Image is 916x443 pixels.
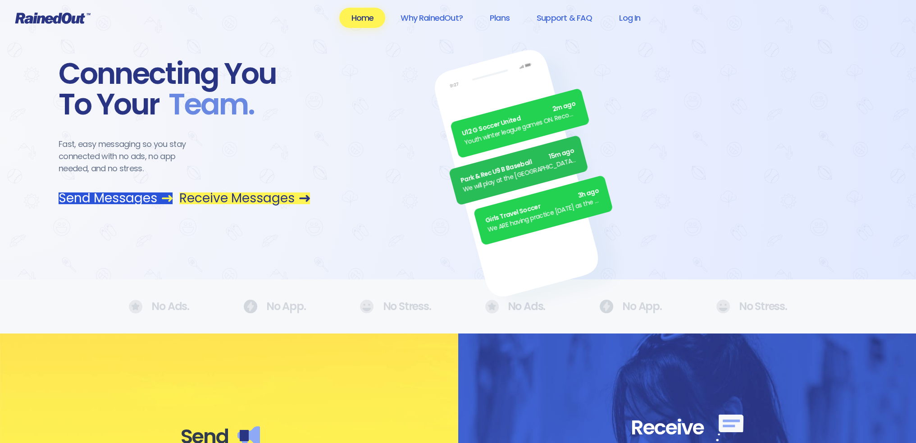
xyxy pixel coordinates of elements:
[716,300,730,313] img: No Ads.
[631,415,743,441] div: Receive
[243,300,257,313] img: No Ads.
[360,300,374,313] img: No Ads.
[485,300,499,314] img: No Ads.
[599,300,613,313] img: No Ads.
[59,59,310,120] div: Connecting You To Your
[577,186,600,201] span: 3h ago
[339,8,385,28] a: Home
[716,415,743,441] img: Receive messages
[485,300,546,314] div: No Ads.
[129,300,189,314] div: No Ads.
[551,99,577,114] span: 2m ago
[484,186,600,226] div: Girls Travel Soccer
[716,300,787,313] div: No Stress.
[478,8,521,28] a: Plans
[548,146,575,162] span: 15m ago
[360,300,431,313] div: No Stress.
[129,300,142,314] img: No Ads.
[487,195,602,235] div: We ARE having practice [DATE] as the sun is finally out.
[243,300,306,313] div: No App.
[599,300,662,313] div: No App.
[460,146,575,186] div: Park & Rec U9 B Baseball
[59,138,203,174] div: Fast, easy messaging so you stay connected with no ads, no app needed, and no stress.
[160,89,254,120] span: Team .
[461,99,577,139] div: U12 G Soccer United
[462,155,578,195] div: We will play at the [GEOGRAPHIC_DATA]. Wear white, be at the field by 5pm.
[179,192,310,204] a: Receive Messages
[389,8,474,28] a: Why RainedOut?
[59,192,173,204] a: Send Messages
[607,8,652,28] a: Log In
[463,108,579,148] div: Youth winter league games ON. Recommend running shoes/sneakers for players as option for footwear.
[525,8,604,28] a: Support & FAQ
